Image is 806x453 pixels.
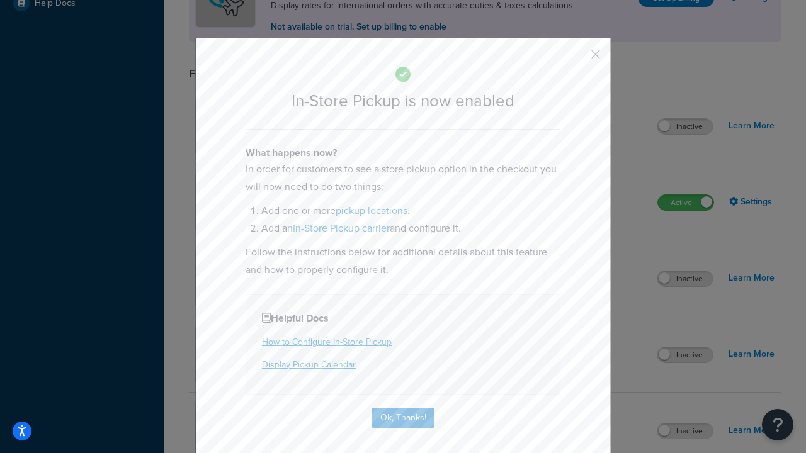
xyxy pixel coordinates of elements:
[246,160,560,196] p: In order for customers to see a store pickup option in the checkout you will now need to do two t...
[246,243,560,279] p: Follow the instructions below for additional details about this feature and how to properly confi...
[336,203,407,218] a: pickup locations
[262,335,392,349] a: How to Configure In-Store Pickup
[246,92,560,110] h2: In-Store Pickup is now enabled
[293,221,390,235] a: In-Store Pickup carrier
[372,408,434,428] button: Ok, Thanks!
[261,202,560,220] li: Add one or more .
[246,145,560,160] h4: What happens now?
[262,311,544,326] h4: Helpful Docs
[261,220,560,237] li: Add an and configure it.
[262,358,356,371] a: Display Pickup Calendar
